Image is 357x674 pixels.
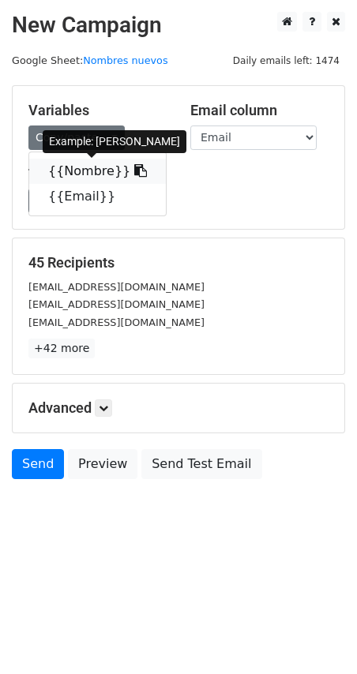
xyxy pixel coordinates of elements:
[28,125,125,150] a: Copy/paste...
[141,449,261,479] a: Send Test Email
[28,316,205,328] small: [EMAIL_ADDRESS][DOMAIN_NAME]
[29,159,166,184] a: {{Nombre}}
[12,12,345,39] h2: New Campaign
[278,598,357,674] iframe: Chat Widget
[190,102,329,119] h5: Email column
[29,184,166,209] a: {{Email}}
[12,54,168,66] small: Google Sheet:
[12,449,64,479] a: Send
[28,339,95,358] a: +42 more
[227,52,345,69] span: Daily emails left: 1474
[278,598,357,674] div: Widget de chat
[28,254,329,271] h5: 45 Recipients
[83,54,167,66] a: Nombres nuevos
[28,102,167,119] h5: Variables
[68,449,137,479] a: Preview
[28,281,205,293] small: [EMAIL_ADDRESS][DOMAIN_NAME]
[227,54,345,66] a: Daily emails left: 1474
[43,130,186,153] div: Example: [PERSON_NAME]
[28,298,205,310] small: [EMAIL_ADDRESS][DOMAIN_NAME]
[28,399,329,417] h5: Advanced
